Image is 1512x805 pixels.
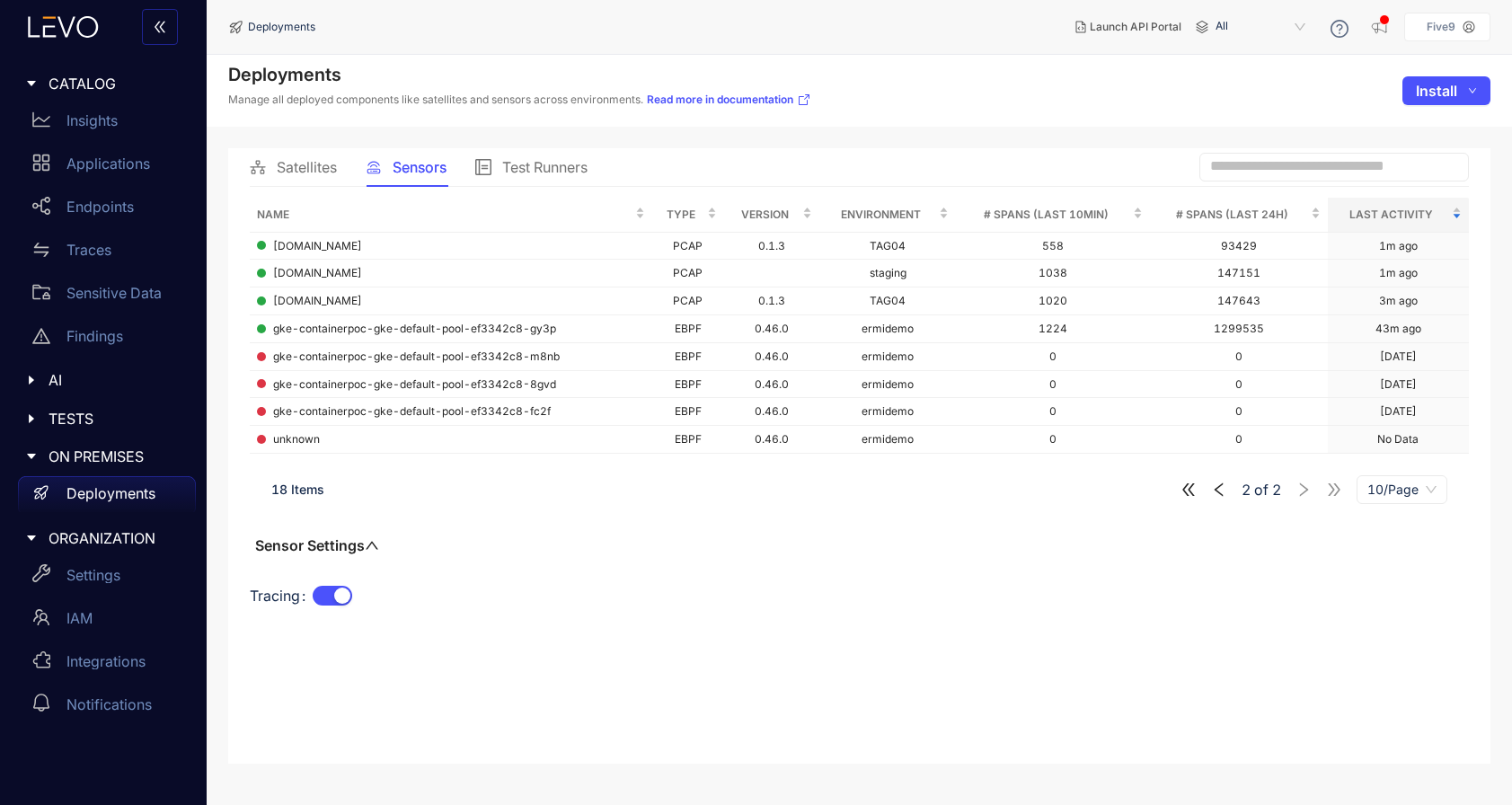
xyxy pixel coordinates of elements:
[66,610,93,626] p: IAM
[1272,482,1281,498] span: 2
[1379,295,1418,307] div: 3m ago
[724,315,820,343] td: 0.46.0
[1039,294,1067,307] span: 1020
[819,343,956,371] td: ermidemo
[647,93,811,107] a: Read more in documentation
[1217,266,1260,279] span: 147151
[1157,205,1307,225] span: # Spans (last 24h)
[25,450,38,463] span: caret-right
[819,260,956,287] td: staging
[502,159,588,175] span: Test Runners
[11,400,196,438] div: TESTS
[724,398,820,426] td: 0.46.0
[49,448,181,464] span: ON PREMISES
[724,233,820,261] td: 0.1.3
[1379,267,1418,279] div: 1m ago
[18,146,196,189] a: Applications
[18,643,196,686] a: Integrations
[32,608,50,626] span: team
[66,328,123,344] p: Findings
[1061,13,1196,41] button: Launch API Portal
[1235,377,1242,391] span: 0
[142,9,178,45] button: double-left
[819,315,956,343] td: ermidemo
[652,233,724,261] td: PCAP
[652,260,724,287] td: PCAP
[66,653,146,669] p: Integrations
[25,77,38,90] span: caret-right
[724,343,820,371] td: 0.46.0
[49,75,181,92] span: CATALOG
[18,600,196,643] a: IAM
[393,159,447,175] span: Sensors
[819,426,956,454] td: ermidemo
[827,205,935,225] span: Environment
[1379,240,1418,252] div: 1m ago
[1377,433,1419,446] div: No Data
[66,285,162,301] p: Sensitive Data
[66,242,111,258] p: Traces
[18,686,196,730] a: Notifications
[652,426,724,454] td: EBPF
[66,112,118,128] p: Insights
[313,586,352,606] button: Tracing
[963,205,1129,225] span: # Spans (last 10min)
[49,411,181,427] span: TESTS
[659,205,703,225] span: Type
[1049,404,1057,418] span: 0
[1242,482,1281,498] span: of
[1090,21,1181,33] span: Launch API Portal
[1049,432,1057,446] span: 0
[956,198,1150,233] th: # Spans (last 10min)
[1211,482,1227,498] span: left
[66,485,155,501] p: Deployments
[273,267,362,279] span: [DOMAIN_NAME]
[1214,322,1264,335] span: 1299535
[66,567,120,583] p: Settings
[18,232,196,275] a: Traces
[11,519,196,557] div: ORGANIZATION
[652,315,724,343] td: EBPF
[250,198,652,233] th: Name
[11,65,196,102] div: CATALOG
[652,198,724,233] th: Type
[1375,323,1421,335] div: 43m ago
[228,93,811,107] p: Manage all deployed components like satellites and sensors across environments.
[228,64,811,85] h4: Deployments
[273,240,362,252] span: [DOMAIN_NAME]
[18,102,196,146] a: Insights
[1039,266,1067,279] span: 1038
[32,327,50,345] span: warning
[1216,13,1309,41] span: All
[1221,239,1257,252] span: 93429
[1380,350,1417,363] div: [DATE]
[32,241,50,259] span: swap
[1049,349,1057,363] span: 0
[819,287,956,315] td: TAG04
[1042,239,1064,252] span: 558
[273,433,320,446] span: unknown
[365,538,379,553] span: up
[1242,482,1251,498] span: 2
[652,371,724,399] td: EBPF
[1367,476,1437,503] span: 10/Page
[724,371,820,399] td: 0.46.0
[1468,86,1477,96] span: down
[18,275,196,318] a: Sensitive Data
[25,532,38,544] span: caret-right
[1049,377,1057,391] span: 0
[271,482,324,497] span: 18 Items
[731,205,800,225] span: Version
[153,20,167,36] span: double-left
[1235,432,1242,446] span: 0
[1039,322,1067,335] span: 1224
[248,21,315,33] span: Deployments
[652,343,724,371] td: EBPF
[819,398,956,426] td: ermidemo
[250,536,385,554] button: Sensor Settingsup
[1416,83,1457,99] span: Install
[652,287,724,315] td: PCAP
[250,581,313,610] label: Tracing
[49,530,181,546] span: ORGANIZATION
[273,295,362,307] span: [DOMAIN_NAME]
